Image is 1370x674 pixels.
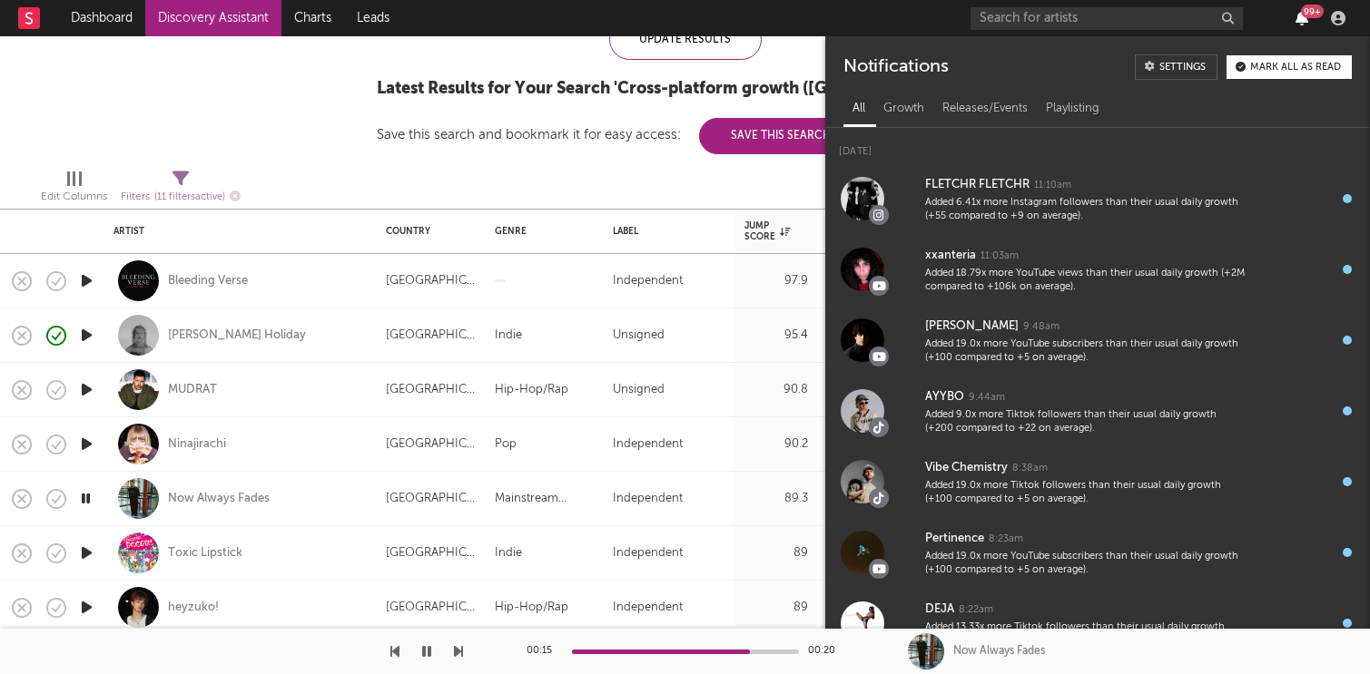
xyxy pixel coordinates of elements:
a: Toxic Lipstick [168,545,242,562]
div: 90.8 [744,379,808,401]
div: 11:03am [981,249,1019,263]
div: Releases/Events [933,93,1037,124]
div: xxanteria [925,245,976,267]
div: Added 19.0x more Tiktok followers than their usual daily growth (+100 compared to +5 on average). [925,479,1245,507]
div: Country [386,226,468,237]
a: MUDRAT [168,382,217,398]
div: 00:20 [808,640,844,662]
div: Indie [495,325,522,347]
div: 89.3 [744,488,808,510]
div: 8:22am [959,603,993,617]
div: Added 6.41x more Instagram followers than their usual daily growth (+55 compared to +9 on average). [925,196,1245,224]
button: Mark all as read [1227,55,1352,79]
div: [GEOGRAPHIC_DATA] [386,379,477,401]
div: Added 19.0x more YouTube subscribers than their usual daily growth (+100 compared to +5 on average). [925,550,1245,578]
div: Mark all as read [1250,63,1341,73]
div: Latest Results for Your Search ' Cross-platform growth ([GEOGRAPHIC_DATA]) ' [377,78,994,100]
div: Added 19.0x more YouTube subscribers than their usual daily growth (+100 compared to +5 on average). [925,337,1245,366]
button: Save This Search [699,118,862,154]
div: Independent [613,270,683,292]
a: [PERSON_NAME]9:48amAdded 19.0x more YouTube subscribers than their usual daily growth (+100 compa... [825,305,1370,376]
div: Unsigned [613,325,665,347]
a: Bleeding Verse [168,273,248,289]
div: Independent [613,597,683,619]
button: 99+ [1296,11,1308,25]
div: Vibe Chemistry [925,457,1008,479]
div: Added 9.0x more Tiktok followers than their usual daily growth (+200 compared to +22 on average). [925,408,1245,436]
div: 97.9 [744,270,808,292]
div: Filters(11 filters active) [121,163,241,216]
a: FLETCHR FLETCHR11:10amAdded 6.41x more Instagram followers than their usual daily growth (+55 com... [825,163,1370,234]
div: Added 18.79x more YouTube views than their usual daily growth (+2M compared to +106k on average). [925,267,1245,295]
a: Now Always Fades [168,491,270,507]
div: Save this search and bookmark it for easy access: [377,128,862,142]
a: Settings [1135,54,1217,80]
div: Hip-Hop/Rap [495,597,568,619]
div: [GEOGRAPHIC_DATA] [386,434,477,455]
input: Search for artists [971,7,1243,30]
div: Update Results [609,19,762,60]
div: 89 [744,542,808,564]
span: ( 11 filters active) [154,192,225,202]
div: Edit Columns [41,186,107,208]
div: Filters [121,186,241,209]
div: [GEOGRAPHIC_DATA] [386,488,477,510]
div: Hip-Hop/Rap [495,379,568,401]
div: Jump Score [744,220,790,242]
div: 8:38am [1012,462,1048,475]
div: [GEOGRAPHIC_DATA] [386,325,477,347]
a: xxanteria11:03amAdded 18.79x more YouTube views than their usual daily growth (+2M compared to +1... [825,234,1370,305]
div: Pertinence [925,528,984,550]
div: DEJA [925,599,954,620]
div: [DATE] [825,128,1370,163]
div: Edit Columns [41,163,107,216]
div: FLETCHR FLETCHR [925,174,1030,196]
div: 9:44am [969,391,1005,405]
a: [PERSON_NAME] Holiday [168,327,306,344]
div: Indie [495,542,522,564]
div: [GEOGRAPHIC_DATA] [386,270,477,292]
div: Artist [113,226,359,237]
div: [GEOGRAPHIC_DATA] [386,597,477,619]
div: 8:23am [989,532,1023,546]
a: Ninajirachi [168,436,226,453]
div: 89 [744,597,808,619]
div: Genre [495,226,586,237]
div: Unsigned [613,379,665,401]
a: Pertinence8:23amAdded 19.0x more YouTube subscribers than their usual daily growth (+100 compared... [825,517,1370,588]
div: 90.2 [744,434,808,455]
div: Settings [1159,63,1206,73]
div: Now Always Fades [953,643,1045,659]
div: Growth [874,93,933,124]
a: Vibe Chemistry8:38amAdded 19.0x more Tiktok followers than their usual daily growth (+100 compare... [825,446,1370,517]
a: DEJA8:22amAdded 13.33x more Tiktok followers than their usual daily growth (+200 compared to +15 ... [825,588,1370,659]
a: AYYBO9:44amAdded 9.0x more Tiktok followers than their usual daily growth (+200 compared to +22 o... [825,376,1370,446]
div: 9:48am [1023,320,1060,334]
div: 00:15 [527,640,563,662]
div: 11:10am [1034,179,1071,192]
div: Pop [495,434,517,455]
div: Mainstream Electronic [495,488,595,510]
div: 95.4 [744,325,808,347]
div: [PERSON_NAME] [925,316,1019,337]
div: Playlisting [1037,93,1109,124]
div: 99 + [1301,5,1324,18]
div: All [843,93,874,124]
div: Added 13.33x more Tiktok followers than their usual daily growth (+200 compared to +15 on average). [925,620,1245,649]
div: Notifications [843,54,948,80]
div: Independent [613,488,683,510]
div: Label [613,226,717,237]
div: [GEOGRAPHIC_DATA] [386,542,477,564]
div: Independent [613,434,683,455]
div: Independent [613,542,683,564]
a: heyzuko! [168,600,219,616]
div: AYYBO [925,386,964,408]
